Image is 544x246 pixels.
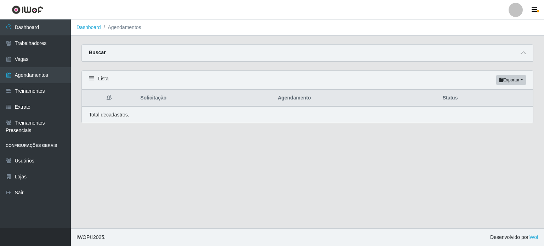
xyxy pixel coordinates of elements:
[273,90,438,107] th: Agendamento
[76,24,101,30] a: Dashboard
[89,111,129,119] p: Total de cadastros.
[438,90,533,107] th: Status
[490,234,538,241] span: Desenvolvido por
[496,75,526,85] button: Exportar
[76,234,90,240] span: IWOF
[136,90,273,107] th: Solicitação
[89,50,106,55] strong: Buscar
[71,19,544,36] nav: breadcrumb
[76,234,106,241] span: © 2025 .
[12,5,43,14] img: CoreUI Logo
[528,234,538,240] a: iWof
[101,24,141,31] li: Agendamentos
[82,71,533,90] div: Lista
